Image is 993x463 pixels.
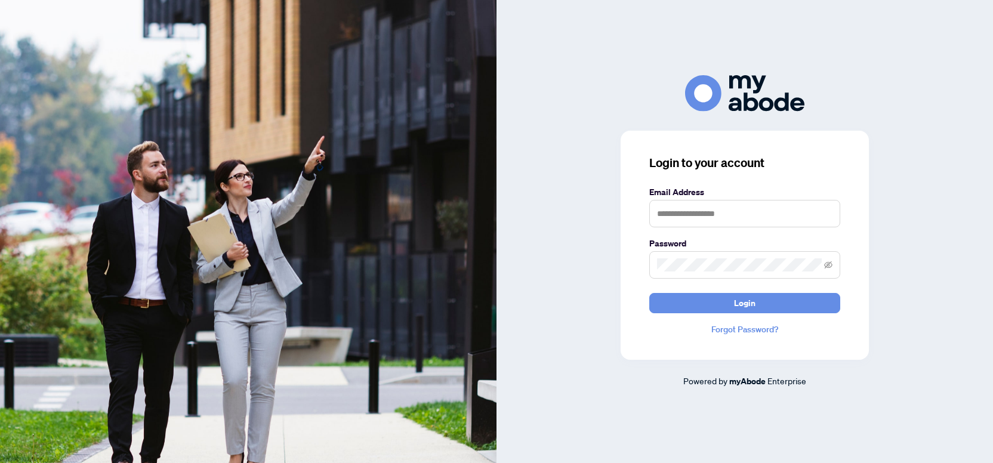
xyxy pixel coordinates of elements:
span: eye-invisible [824,261,832,269]
button: Login [649,293,840,313]
a: myAbode [729,375,766,388]
img: ma-logo [685,75,804,112]
a: Forgot Password? [649,323,840,336]
label: Email Address [649,186,840,199]
h3: Login to your account [649,155,840,171]
span: Login [734,294,755,313]
label: Password [649,237,840,250]
span: Powered by [683,375,727,386]
span: Enterprise [767,375,806,386]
